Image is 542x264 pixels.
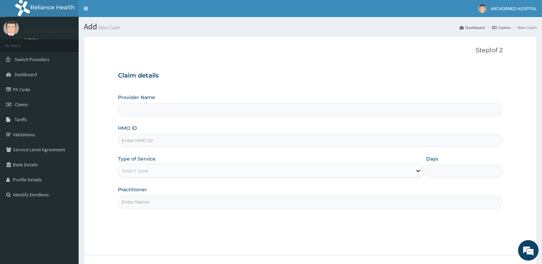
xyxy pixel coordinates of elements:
[118,195,503,209] input: Enter Name
[118,47,503,54] p: Step 1 of 2
[118,125,137,131] label: HMO ID
[426,155,438,162] label: Days
[511,25,537,30] li: New Claim
[478,4,487,13] img: User Image
[118,155,156,162] label: Type of Service
[97,25,120,30] small: New Claim
[15,56,50,62] span: Switch Providers
[3,20,19,36] img: User Image
[24,28,85,34] p: ANCHORMED HOSPITAL
[460,25,485,30] a: Dashboard
[491,5,537,12] span: ANCHORMED HOSPITAL
[118,94,155,101] label: Provider Name
[118,134,503,147] input: Enter HMO ID
[24,37,40,42] a: Online
[15,101,28,108] span: Claims
[118,72,503,80] h3: Claim details
[122,167,148,174] div: Select type
[15,116,27,123] span: Tariffs
[15,71,37,78] span: Dashboard
[118,186,147,193] label: Practitioner
[492,25,511,30] a: Claims
[84,22,537,31] h1: Add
